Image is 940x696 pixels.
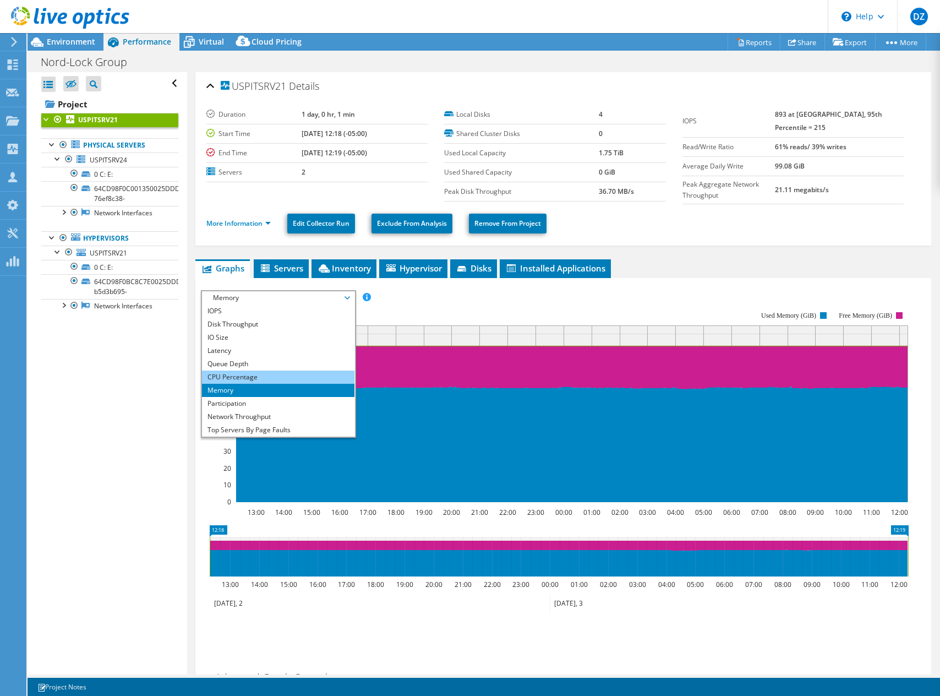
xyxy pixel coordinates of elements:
[469,214,546,233] a: Remove From Project
[223,447,231,456] text: 30
[90,155,127,165] span: USPITSRV24
[833,580,850,589] text: 10:00
[761,312,816,319] text: Used Memory (GiB)
[863,508,880,517] text: 11:00
[206,148,302,159] label: End Time
[201,263,244,274] span: Graphs
[611,508,629,517] text: 02:00
[259,263,303,274] span: Servers
[599,129,603,138] b: 0
[302,148,367,157] b: [DATE] 12:19 (-05:00)
[385,263,442,274] span: Hypervisor
[221,81,286,92] span: USPITSRV21
[317,263,371,274] span: Inventory
[223,464,231,473] text: 20
[600,580,617,589] text: 02:00
[338,580,355,589] text: 17:00
[555,508,572,517] text: 00:00
[599,110,603,119] b: 4
[599,148,624,157] b: 1.75 TiB
[41,246,178,260] a: USPITSRV21
[302,167,305,177] b: 2
[425,580,442,589] text: 20:00
[202,423,354,437] li: Top Servers By Page Faults
[499,508,516,517] text: 22:00
[471,508,488,517] text: 21:00
[280,580,297,589] text: 15:00
[252,36,302,47] span: Cloud Pricing
[542,580,559,589] text: 00:00
[695,508,712,517] text: 05:00
[387,508,405,517] text: 18:00
[41,274,178,298] a: 64CD98F0BC8C7E0025DDDCA7B9C71C05-b5d3b695-
[444,148,599,159] label: Used Local Capacity
[443,508,460,517] text: 20:00
[359,508,376,517] text: 17:00
[775,185,829,194] b: 21.11 megabits/s
[667,508,684,517] text: 04:00
[512,580,529,589] text: 23:00
[202,331,354,344] li: IO Size
[202,371,354,384] li: CPU Percentage
[41,95,178,113] a: Project
[875,34,926,51] a: More
[775,161,805,171] b: 99.08 GiB
[456,263,491,274] span: Disks
[839,312,893,319] text: Free Memory (GiB)
[90,248,127,258] span: USPITSRV21
[890,580,908,589] text: 12:00
[41,299,178,313] a: Network Interfaces
[202,357,354,371] li: Queue Depth
[455,580,472,589] text: 21:00
[302,110,355,119] b: 1 day, 0 hr, 1 min
[202,410,354,423] li: Network Throughput
[910,8,928,25] span: DZ
[30,680,94,694] a: Project Notes
[202,304,354,318] li: IOPS
[202,344,354,357] li: Latency
[41,113,178,127] a: USPITSRV21
[41,231,178,246] a: Hypervisors
[682,161,775,172] label: Average Daily Write
[275,508,292,517] text: 14:00
[728,34,780,51] a: Reports
[841,12,851,21] svg: \n
[716,580,733,589] text: 06:00
[303,508,320,517] text: 15:00
[774,580,791,589] text: 08:00
[223,480,231,490] text: 10
[206,109,302,120] label: Duration
[227,497,231,507] text: 0
[222,580,239,589] text: 13:00
[751,508,768,517] text: 07:00
[444,186,599,197] label: Peak Disk Throughput
[723,508,740,517] text: 06:00
[745,580,762,589] text: 07:00
[201,666,332,688] h2: Advanced Graph Controls
[206,167,302,178] label: Servers
[629,580,646,589] text: 03:00
[309,580,326,589] text: 16:00
[202,318,354,331] li: Disk Throughput
[682,179,775,201] label: Peak Aggregate Network Throughput
[367,580,384,589] text: 18:00
[41,260,178,274] a: 0 C: E:
[775,110,882,132] b: 893 at [GEOGRAPHIC_DATA], 95th Percentile = 215
[36,56,144,68] h1: Nord-Lock Group
[289,79,319,93] span: Details
[444,167,599,178] label: Used Shared Capacity
[444,128,599,139] label: Shared Cluster Disks
[527,508,544,517] text: 23:00
[41,167,178,181] a: 0 C: E:
[861,580,878,589] text: 11:00
[682,116,775,127] label: IOPS
[505,263,605,274] span: Installed Applications
[199,36,224,47] span: Virtual
[202,384,354,397] li: Memory
[331,508,348,517] text: 16:00
[206,219,271,228] a: More Information
[302,129,367,138] b: [DATE] 12:18 (-05:00)
[599,187,634,196] b: 36.70 MB/s
[891,508,908,517] text: 12:00
[571,580,588,589] text: 01:00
